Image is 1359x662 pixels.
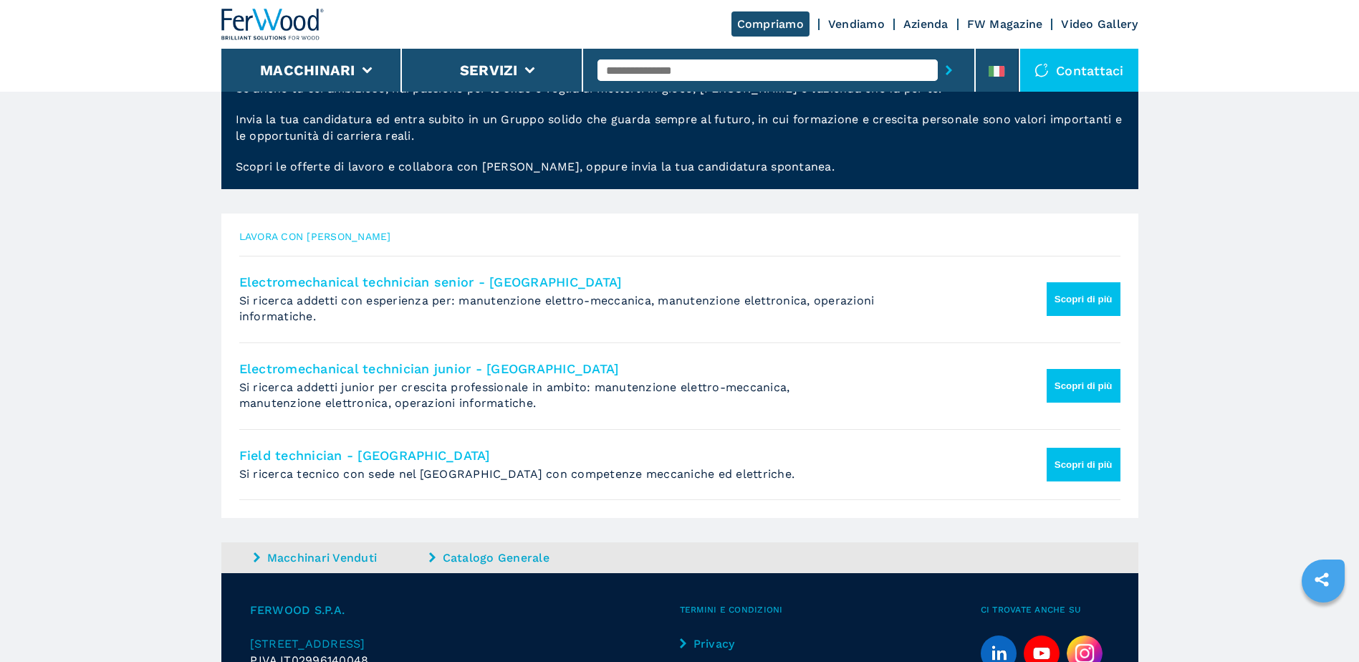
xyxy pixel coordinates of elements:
[221,9,325,40] img: Ferwood
[239,360,1034,377] h4: Electromechanical technician junior - [GEOGRAPHIC_DATA]
[903,17,949,31] a: Azienda
[460,62,518,79] button: Servizi
[1047,369,1120,403] button: Scopri di più
[239,294,875,323] span: Si ricerca addetti con esperienza per: manutenzione elettro-meccanica, manutenzione elettronica, ...
[260,62,355,79] button: Macchinari
[236,160,835,173] span: Scopri le offerte di lavoro e collabora con [PERSON_NAME], oppure invia la tua candidatura sponta...
[680,602,981,618] span: Termini e condizioni
[239,430,1120,500] li: Field Technician - UK
[239,447,1034,464] h4: Field technician - [GEOGRAPHIC_DATA]
[239,274,1034,290] h4: Electromechanical technician senior - [GEOGRAPHIC_DATA]
[250,635,680,652] a: [STREET_ADDRESS]
[250,637,365,651] span: [STREET_ADDRESS]
[239,231,1120,241] span: lavora con [PERSON_NAME]
[250,602,680,618] span: FERWOOD S.P.A.
[981,602,1110,618] span: Ci trovate anche su
[1047,282,1120,316] button: Scopri di più
[1061,17,1138,31] a: Video Gallery
[1304,562,1340,598] a: sharethis
[1034,63,1049,77] img: Contattaci
[680,635,799,652] a: Privacy
[828,17,885,31] a: Vendiamo
[1298,598,1348,651] iframe: Chat
[239,343,1120,430] li: Electromechanical Technician Junior - Italy
[1020,49,1138,92] div: Contattaci
[239,380,790,410] span: Si ricerca addetti junior per crescita professionale in ambito: manutenzione elettro-meccanica, m...
[239,466,875,482] p: Si ricerca tecnico con sede nel [GEOGRAPHIC_DATA] con competenze meccaniche ed elettriche.
[429,550,601,566] a: Catalogo Generale
[967,17,1043,31] a: FW Magazine
[1047,448,1120,481] button: Scopri di più
[731,11,810,37] a: Compriamo
[938,54,960,87] button: submit-button
[239,256,1120,343] li: Electromechanical Technician Senior - Italy
[236,112,1122,143] span: Invia la tua candidatura ed entra subito in un Gruppo solido che guarda sempre al futuro, in cui ...
[254,550,426,566] a: Macchinari Venduti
